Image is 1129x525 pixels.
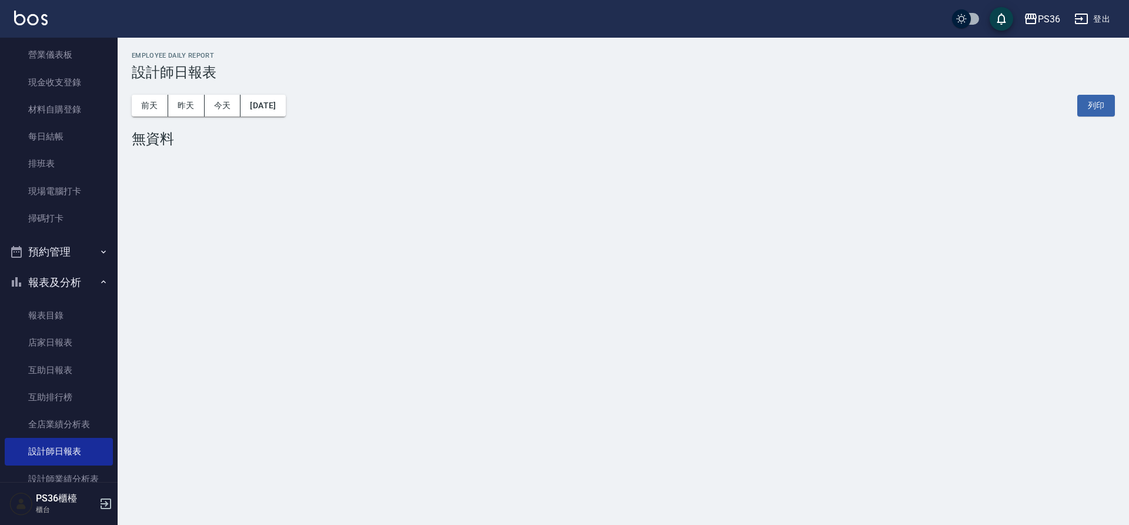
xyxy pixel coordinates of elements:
[5,438,113,465] a: 設計師日報表
[9,492,33,516] img: Person
[132,131,1115,147] div: 無資料
[205,95,241,117] button: 今天
[5,302,113,329] a: 報表目錄
[1038,12,1060,26] div: PS36
[132,64,1115,81] h3: 設計師日報表
[990,7,1013,31] button: save
[5,466,113,493] a: 設計師業績分析表
[5,178,113,205] a: 現場電腦打卡
[5,123,113,150] a: 每日結帳
[1019,7,1065,31] button: PS36
[5,96,113,123] a: 材料自購登錄
[36,493,96,504] h5: PS36櫃檯
[241,95,285,117] button: [DATE]
[132,52,1115,59] h2: Employee Daily Report
[5,205,113,232] a: 掃碼打卡
[5,384,113,411] a: 互助排行榜
[5,69,113,96] a: 現金收支登錄
[5,267,113,298] button: 報表及分析
[168,95,205,117] button: 昨天
[5,411,113,438] a: 全店業績分析表
[36,504,96,515] p: 櫃台
[5,41,113,68] a: 營業儀表板
[5,237,113,267] button: 預約管理
[5,329,113,356] a: 店家日報表
[132,95,168,117] button: 前天
[1077,95,1115,117] button: 列印
[5,150,113,177] a: 排班表
[1070,8,1115,30] button: 登出
[14,11,48,25] img: Logo
[5,357,113,384] a: 互助日報表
